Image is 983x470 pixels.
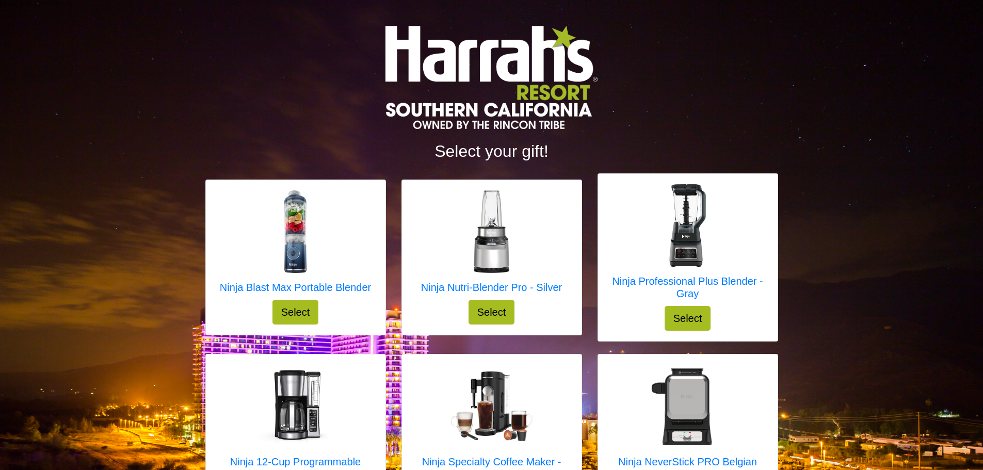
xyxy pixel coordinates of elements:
img: Ninja Specialty Coffee Maker - Black [450,371,533,442]
button: Select [469,300,515,325]
img: Ninja Blast Max Portable Blender [254,190,336,273]
h5: Ninja Blast Max Portable Blender [220,281,371,294]
a: Ninja Professional Plus Blender - Gray Ninja Professional Plus Blender - Gray [608,184,767,306]
button: Select [665,306,711,331]
img: Ninja 12-Cup Programmable Coffee Brewer [254,365,337,447]
img: Ninja Professional Plus Blender - Gray [647,184,729,267]
a: Ninja Blast Max Portable Blender Ninja Blast Max Portable Blender [220,190,371,300]
button: Select [272,300,319,325]
a: Ninja Nutri-Blender Pro - Silver Ninja Nutri-Blender Pro - Silver [421,190,562,300]
h5: Ninja Professional Plus Blender - Gray [608,275,767,300]
h2: Select your gift! [205,141,778,161]
img: Ninja Nutri-Blender Pro - Silver [450,190,533,273]
img: Logo [385,26,597,129]
img: Ninja NeverStick PRO Belgian Waffle Maker [647,365,729,447]
h5: Ninja Nutri-Blender Pro - Silver [421,281,562,294]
